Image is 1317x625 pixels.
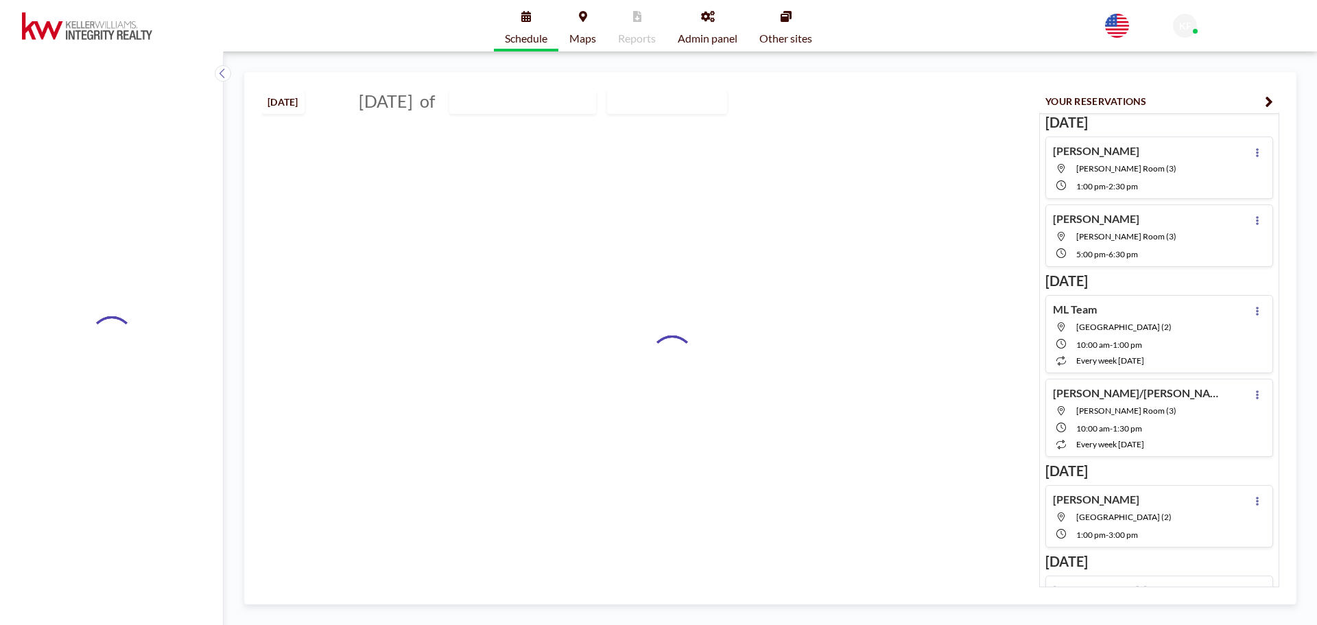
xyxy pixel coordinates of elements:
span: - [1110,340,1113,350]
h3: [DATE] [1045,272,1273,290]
img: organization-logo [22,12,152,40]
h3: [DATE] [1045,114,1273,131]
span: 10:00 AM [1076,423,1110,434]
span: Admin [1202,27,1227,38]
span: KF [1179,20,1191,32]
input: Search for option [689,93,704,110]
h4: [PERSON_NAME]/[PERSON_NAME] [1053,583,1224,597]
h3: [DATE] [1045,553,1273,570]
h4: [PERSON_NAME] [1053,212,1139,226]
h4: ML Team [1053,303,1097,316]
span: every week [DATE] [1076,439,1144,449]
span: 1:30 PM [1113,423,1142,434]
button: [DATE] [261,90,305,114]
div: Search for option [608,90,726,113]
span: 10:00 AM [1076,340,1110,350]
span: - [1106,530,1108,540]
h4: [PERSON_NAME]/[PERSON_NAME] [1053,386,1224,400]
span: - [1106,181,1108,191]
span: Other sites [759,33,812,44]
button: YOUR RESERVATIONS [1039,89,1279,113]
span: Reports [618,33,656,44]
span: Snelling Room (3) [1076,405,1176,416]
span: Snelling Room (3) [1076,163,1176,174]
span: Lexington Room (2) [1076,322,1172,332]
span: 2:30 PM [1108,181,1138,191]
span: [DATE] [359,91,413,111]
input: Lexington Room (2) [450,91,582,113]
h3: [DATE] [1045,462,1273,480]
span: 1:00 PM [1076,181,1106,191]
h4: [PERSON_NAME] [1053,144,1139,158]
span: KWIR Front Desk [1202,15,1278,27]
span: WEEKLY VIEW [610,93,688,110]
span: 6:30 PM [1108,249,1138,259]
span: Admin panel [678,33,737,44]
span: Maps [569,33,596,44]
span: 3:00 PM [1108,530,1138,540]
span: - [1110,423,1113,434]
span: of [420,91,435,112]
span: Snelling Room (3) [1076,231,1176,241]
span: 5:00 PM [1076,249,1106,259]
span: - [1106,249,1108,259]
h4: [PERSON_NAME] [1053,493,1139,506]
span: every week [DATE] [1076,355,1144,366]
span: 1:00 PM [1076,530,1106,540]
span: Lexington Room (2) [1076,512,1172,522]
span: Schedule [505,33,547,44]
span: 1:00 PM [1113,340,1142,350]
